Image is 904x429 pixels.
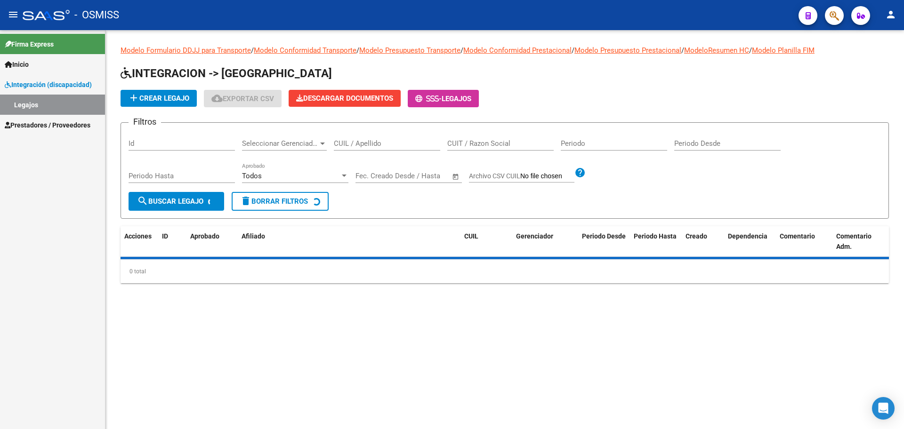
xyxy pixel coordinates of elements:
[402,172,448,180] input: Fecha fin
[240,197,308,206] span: Borrar Filtros
[832,226,889,257] datatable-header-cell: Comentario Adm.
[686,232,707,240] span: Creado
[442,95,471,103] span: Legajos
[724,226,776,257] datatable-header-cell: Dependencia
[190,232,219,240] span: Aprobado
[8,9,19,20] mat-icon: menu
[296,94,393,103] span: Descargar Documentos
[516,232,553,240] span: Gerenciador
[129,192,224,211] button: Buscar Legajo
[578,226,630,257] datatable-header-cell: Periodo Desde
[5,120,90,130] span: Prestadores / Proveedores
[211,95,274,103] span: Exportar CSV
[129,115,161,128] h3: Filtros
[630,226,682,257] datatable-header-cell: Periodo Hasta
[242,232,265,240] span: Afiliado
[634,232,677,240] span: Periodo Hasta
[5,79,92,90] span: Integración (discapacidad)
[780,232,815,240] span: Comentario
[355,172,394,180] input: Fecha inicio
[128,92,139,103] mat-icon: add
[121,46,251,55] a: Modelo Formulario DDJJ para Transporte
[289,90,401,107] button: Descargar Documentos
[684,46,749,55] a: ModeloResumen HC
[128,94,189,103] span: Crear Legajo
[74,5,119,25] span: - OSMISS
[460,226,512,257] datatable-header-cell: CUIL
[137,195,148,207] mat-icon: search
[162,232,168,240] span: ID
[121,260,889,283] div: 0 total
[574,167,586,178] mat-icon: help
[5,59,29,70] span: Inicio
[776,226,832,257] datatable-header-cell: Comentario
[121,45,889,283] div: / / / / / /
[121,67,332,80] span: INTEGRACION -> [GEOGRAPHIC_DATA]
[254,46,356,55] a: Modelo Conformidad Transporte
[836,232,872,251] span: Comentario Adm.
[5,39,54,49] span: Firma Express
[512,226,578,257] datatable-header-cell: Gerenciador
[186,226,224,257] datatable-header-cell: Aprobado
[574,46,681,55] a: Modelo Presupuesto Prestacional
[204,90,282,107] button: Exportar CSV
[240,195,251,207] mat-icon: delete
[359,46,460,55] a: Modelo Presupuesto Transporte
[242,139,318,148] span: Seleccionar Gerenciador
[520,172,574,181] input: Archivo CSV CUIL
[752,46,815,55] a: Modelo Planilla FIM
[415,95,442,103] span: -
[582,232,626,240] span: Periodo Desde
[124,232,152,240] span: Acciones
[682,226,724,257] datatable-header-cell: Creado
[211,93,223,104] mat-icon: cloud_download
[232,192,329,211] button: Borrar Filtros
[121,226,158,257] datatable-header-cell: Acciones
[158,226,186,257] datatable-header-cell: ID
[242,172,262,180] span: Todos
[469,172,520,180] span: Archivo CSV CUIL
[872,397,895,420] div: Open Intercom Messenger
[728,232,767,240] span: Dependencia
[121,90,197,107] button: Crear Legajo
[464,232,478,240] span: CUIL
[451,171,461,182] button: Open calendar
[238,226,460,257] datatable-header-cell: Afiliado
[408,90,479,107] button: -Legajos
[137,197,203,206] span: Buscar Legajo
[463,46,572,55] a: Modelo Conformidad Prestacional
[885,9,896,20] mat-icon: person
